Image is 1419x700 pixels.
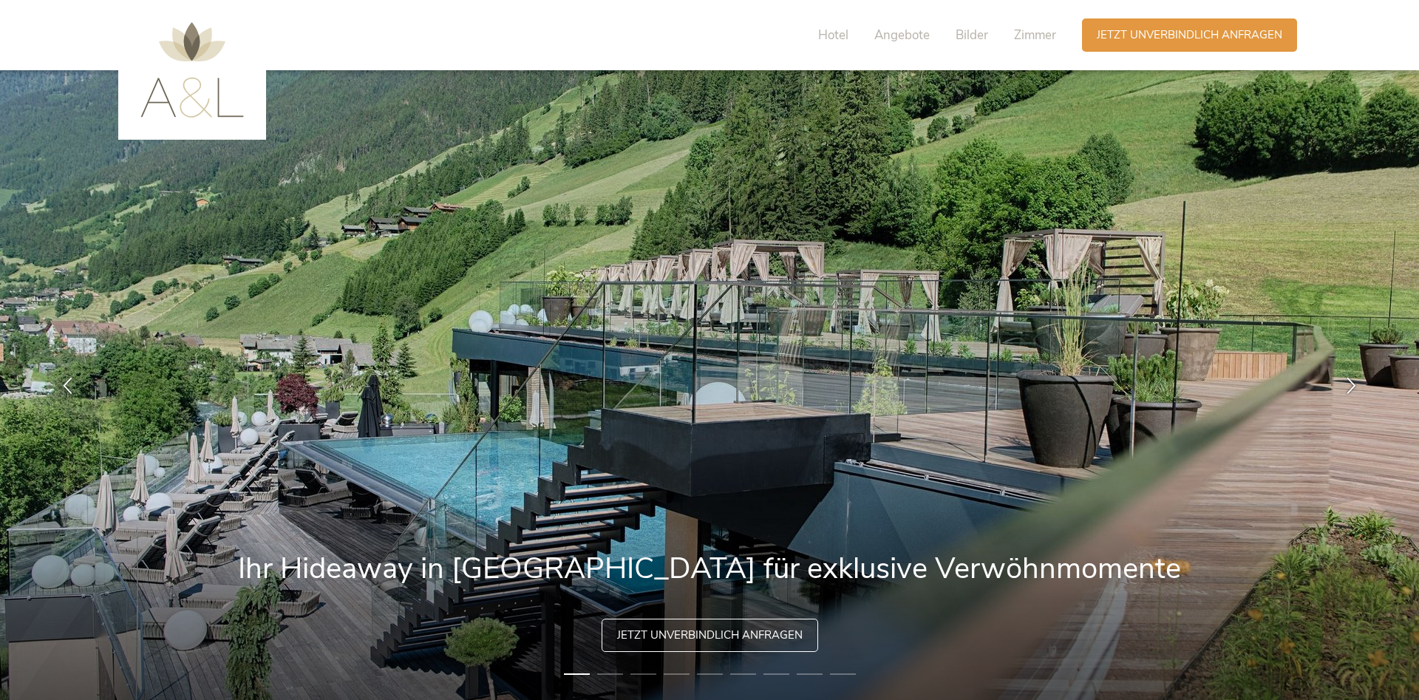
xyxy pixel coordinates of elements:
[617,628,803,643] span: Jetzt unverbindlich anfragen
[1097,27,1282,43] span: Jetzt unverbindlich anfragen
[874,27,930,44] span: Angebote
[818,27,848,44] span: Hotel
[140,22,244,118] img: AMONTI & LUNARIS Wellnessresort
[1014,27,1056,44] span: Zimmer
[956,27,988,44] span: Bilder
